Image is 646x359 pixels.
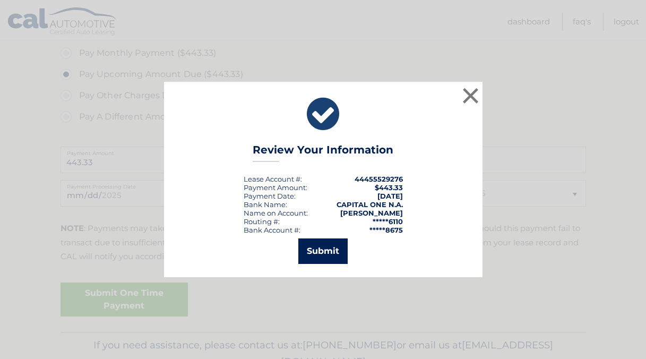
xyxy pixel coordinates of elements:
div: Bank Name: [244,200,287,209]
button: Submit [298,238,348,264]
span: Payment Date [244,192,294,200]
div: Name on Account: [244,209,308,217]
span: [DATE] [377,192,403,200]
h3: Review Your Information [253,143,393,162]
div: Routing #: [244,217,280,226]
div: Bank Account #: [244,226,300,234]
div: Payment Amount: [244,183,307,192]
div: : [244,192,296,200]
strong: 44455529276 [355,175,403,183]
span: $443.33 [375,183,403,192]
button: × [460,85,481,106]
div: Lease Account #: [244,175,302,183]
strong: [PERSON_NAME] [340,209,403,217]
strong: CAPITAL ONE N.A. [337,200,403,209]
